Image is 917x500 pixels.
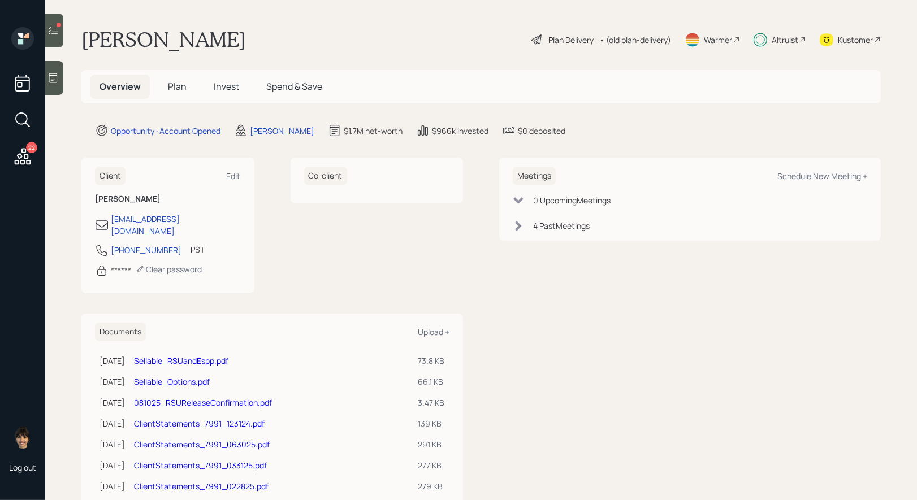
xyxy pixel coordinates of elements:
[95,323,146,341] h6: Documents
[134,439,270,450] a: ClientStatements_7991_063025.pdf
[134,376,210,387] a: Sellable_Options.pdf
[100,397,125,408] div: [DATE]
[418,438,445,450] div: 291 KB
[11,426,34,449] img: treva-nostdahl-headshot.png
[418,355,445,367] div: 73.8 KB
[9,462,36,473] div: Log out
[111,125,220,137] div: Opportunity · Account Opened
[418,397,445,408] div: 3.47 KB
[100,438,125,450] div: [DATE]
[100,376,125,388] div: [DATE]
[227,171,241,181] div: Edit
[134,355,228,366] a: Sellable_RSUandEspp.pdf
[418,459,445,471] div: 277 KB
[134,460,267,471] a: ClientStatements_7991_033125.pdf
[134,397,272,408] a: 081025_RSUReleaseConfirmation.pdf
[838,34,873,46] div: Kustomer
[418,480,445,492] div: 279 KB
[513,167,556,185] h6: Meetings
[95,167,126,185] h6: Client
[134,481,269,492] a: ClientStatements_7991_022825.pdf
[533,220,590,232] div: 4 Past Meeting s
[81,27,246,52] h1: [PERSON_NAME]
[111,213,241,237] div: [EMAIL_ADDRESS][DOMAIN_NAME]
[100,459,125,471] div: [DATE]
[214,80,239,93] span: Invest
[418,418,445,429] div: 139 KB
[168,80,187,93] span: Plan
[772,34,798,46] div: Altruist
[518,125,565,137] div: $0 deposited
[304,167,347,185] h6: Co-client
[266,80,322,93] span: Spend & Save
[111,244,181,256] div: [PHONE_NUMBER]
[548,34,594,46] div: Plan Delivery
[100,480,125,492] div: [DATE]
[136,264,202,275] div: Clear password
[100,418,125,429] div: [DATE]
[26,142,37,153] div: 22
[418,327,449,337] div: Upload +
[250,125,314,137] div: [PERSON_NAME]
[100,355,125,367] div: [DATE]
[100,80,141,93] span: Overview
[134,418,265,429] a: ClientStatements_7991_123124.pdf
[599,34,671,46] div: • (old plan-delivery)
[704,34,732,46] div: Warmer
[432,125,488,137] div: $966k invested
[95,194,241,204] h6: [PERSON_NAME]
[418,376,445,388] div: 66.1 KB
[344,125,403,137] div: $1.7M net-worth
[533,194,611,206] div: 0 Upcoming Meeting s
[777,171,867,181] div: Schedule New Meeting +
[191,244,205,255] div: PST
